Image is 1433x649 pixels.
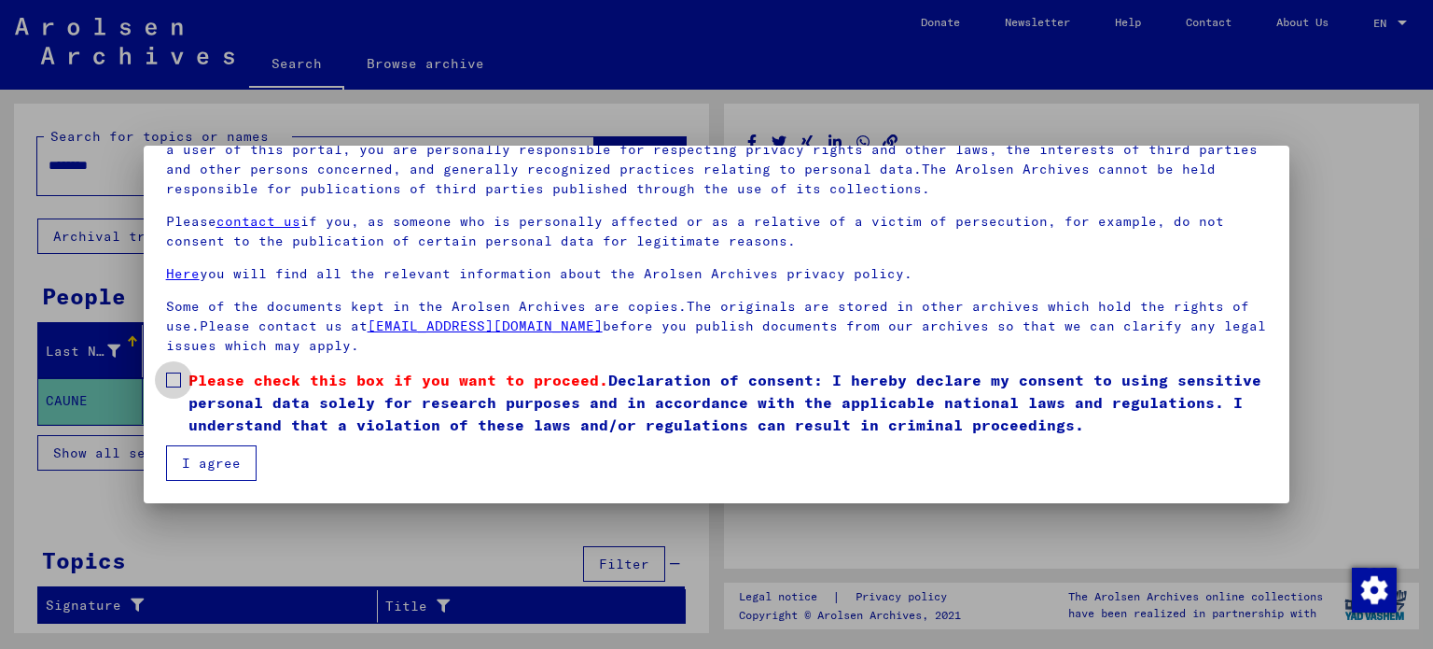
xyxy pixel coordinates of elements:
[188,369,1268,436] span: Declaration of consent: I hereby declare my consent to using sensitive personal data solely for r...
[1352,568,1397,613] img: Change consent
[166,264,1268,284] p: you will find all the relevant information about the Arolsen Archives privacy policy.
[216,213,300,230] a: contact us
[166,445,257,481] button: I agree
[368,317,603,334] a: [EMAIL_ADDRESS][DOMAIN_NAME]
[166,297,1268,356] p: Some of the documents kept in the Arolsen Archives are copies.The originals are stored in other a...
[166,120,1268,199] p: Please note that this portal on victims of Nazi [MEDICAL_DATA] contains sensitive data on identif...
[166,212,1268,251] p: Please if you, as someone who is personally affected or as a relative of a victim of persecution,...
[188,371,608,389] span: Please check this box if you want to proceed.
[166,265,200,282] a: Here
